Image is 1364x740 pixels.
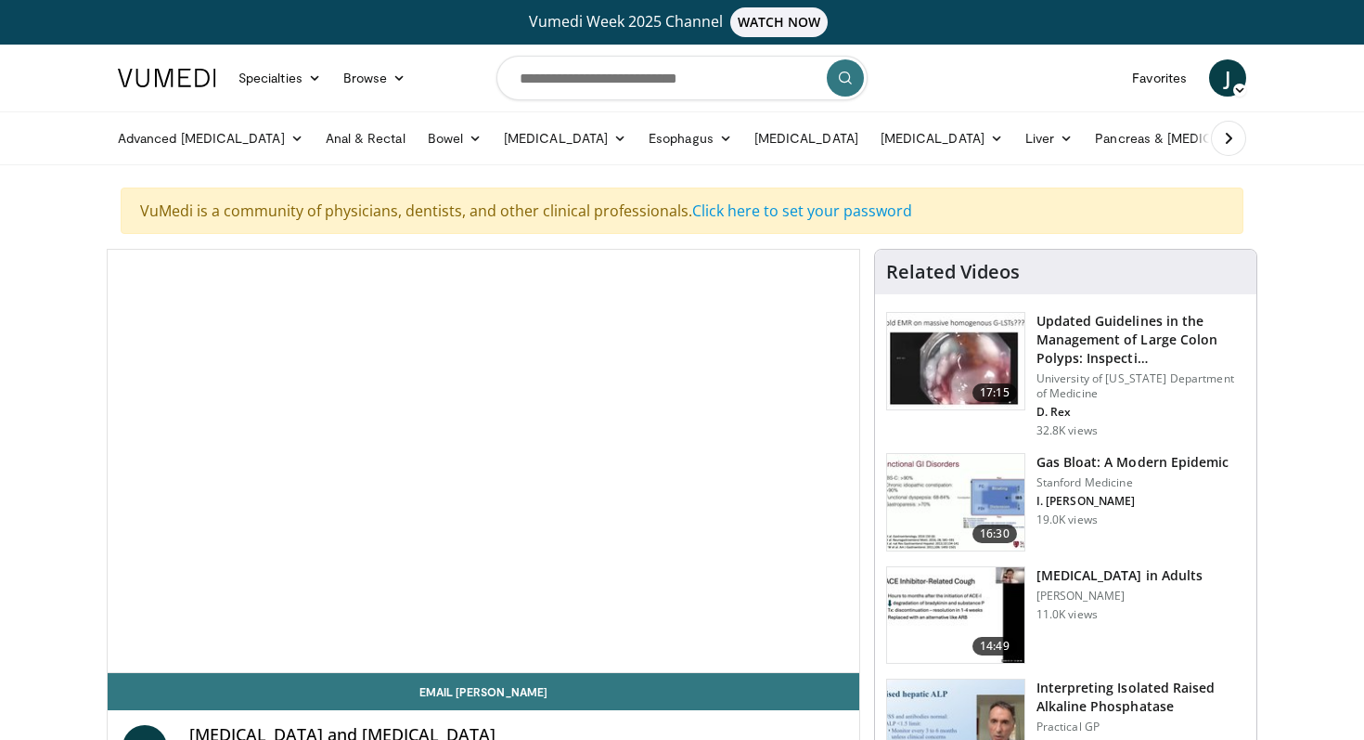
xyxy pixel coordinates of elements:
[972,383,1017,402] span: 17:15
[886,566,1245,665] a: 14:49 [MEDICAL_DATA] in Adults [PERSON_NAME] 11.0K views
[1036,566,1203,585] h3: [MEDICAL_DATA] in Adults
[1036,405,1245,420] p: D. Rex
[332,59,418,97] a: Browse
[121,7,1243,37] a: Vumedi Week 2025 ChannelWATCH NOW
[121,188,1243,234] div: VuMedi is a community of physicians, dentists, and other clinical professionals.
[1036,589,1203,604] p: [PERSON_NAME]
[972,637,1017,656] span: 14:49
[493,120,637,157] a: [MEDICAL_DATA]
[887,454,1024,551] img: 480ec31d-e3c1-475b-8289-0a0659db689a.150x105_q85_crop-smart_upscale.jpg
[1036,312,1245,368] h3: Updated Guidelines in the Management of Large Colon Polyps: Inspecti…
[107,120,315,157] a: Advanced [MEDICAL_DATA]
[1036,423,1098,438] p: 32.8K views
[1084,120,1301,157] a: Pancreas & [MEDICAL_DATA]
[227,59,332,97] a: Specialties
[887,567,1024,664] img: 11950cd4-d248-4755-8b98-ec337be04c84.150x105_q85_crop-smart_upscale.jpg
[692,201,912,221] a: Click here to set your password
[417,120,493,157] a: Bowel
[108,673,859,710] a: Email [PERSON_NAME]
[869,120,1014,157] a: [MEDICAL_DATA]
[315,120,417,157] a: Anal & Rectal
[637,120,743,157] a: Esophagus
[886,312,1245,438] a: 17:15 Updated Guidelines in the Management of Large Colon Polyps: Inspecti… University of [US_STA...
[1209,59,1246,97] a: J
[108,250,859,673] video-js: Video Player
[1036,679,1245,716] h3: Interpreting Isolated Raised Alkaline Phosphatase
[1036,475,1229,490] p: Stanford Medicine
[1014,120,1084,157] a: Liver
[1036,371,1245,401] p: University of [US_STATE] Department of Medicine
[118,69,216,87] img: VuMedi Logo
[1036,453,1229,472] h3: Gas Bloat: A Modern Epidemic
[887,313,1024,409] img: dfcfcb0d-b871-4e1a-9f0c-9f64970f7dd8.150x105_q85_crop-smart_upscale.jpg
[730,7,829,37] span: WATCH NOW
[496,56,868,100] input: Search topics, interventions
[886,453,1245,552] a: 16:30 Gas Bloat: A Modern Epidemic Stanford Medicine I. [PERSON_NAME] 19.0K views
[972,525,1017,543] span: 16:30
[1036,607,1098,622] p: 11.0K views
[1036,513,1098,527] p: 19.0K views
[743,120,869,157] a: [MEDICAL_DATA]
[1121,59,1198,97] a: Favorites
[886,261,1020,283] h4: Related Videos
[1036,720,1245,734] p: Practical GP
[1036,494,1229,509] p: I. [PERSON_NAME]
